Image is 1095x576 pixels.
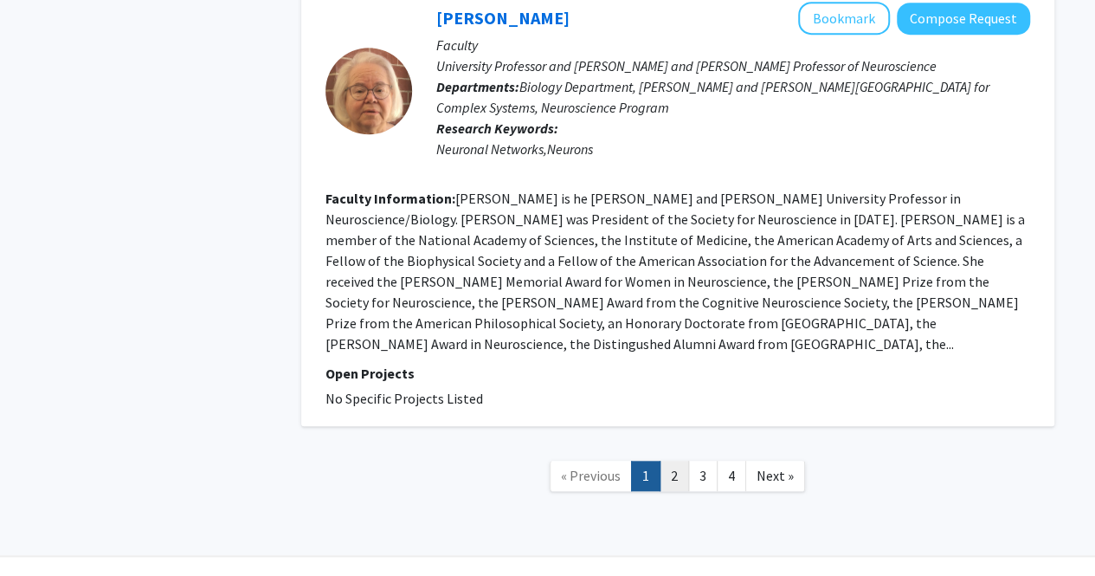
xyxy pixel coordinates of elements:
b: Faculty Information: [325,190,455,207]
a: 3 [688,461,718,491]
b: Research Keywords: [436,120,558,137]
a: Previous Page [550,461,632,491]
button: Add Eve Marder to Bookmarks [798,2,890,35]
iframe: Chat [13,498,74,563]
fg-read-more: [PERSON_NAME] is he [PERSON_NAME] and [PERSON_NAME] University Professor in Neuroscience/Biology.... [325,190,1025,353]
a: 1 [631,461,660,491]
span: Biology Department, [PERSON_NAME] and [PERSON_NAME][GEOGRAPHIC_DATA] for Complex Systems, Neurosc... [436,78,989,116]
div: Neuronal Networks,Neurons [436,139,1030,159]
a: Next [745,461,805,491]
nav: Page navigation [301,443,1054,514]
span: Next » [757,467,794,484]
p: University Professor and [PERSON_NAME] and [PERSON_NAME] Professor of Neuroscience [436,55,1030,76]
span: No Specific Projects Listed [325,390,483,407]
span: « Previous [561,467,621,484]
b: Departments: [436,78,519,95]
p: Open Projects [325,363,1030,384]
p: Faculty [436,35,1030,55]
button: Compose Request to Eve Marder [897,3,1030,35]
a: 2 [660,461,689,491]
a: 4 [717,461,746,491]
a: [PERSON_NAME] [436,7,570,29]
